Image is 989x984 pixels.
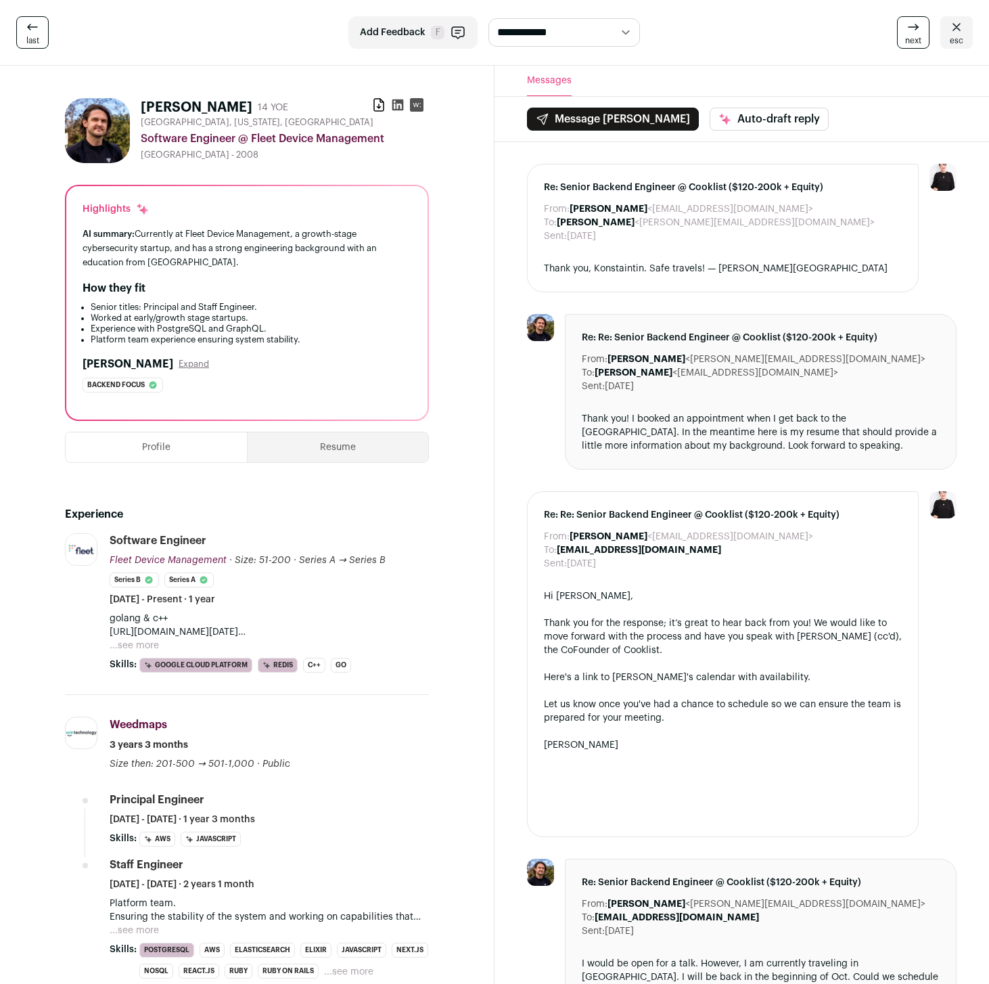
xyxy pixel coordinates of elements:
[300,943,331,958] li: Elixir
[929,491,957,518] img: 9240684-medium_jpg
[110,719,167,730] span: Weedmaps
[229,556,291,565] span: · Size: 51-200
[607,355,685,364] b: [PERSON_NAME]
[527,108,699,131] button: Message [PERSON_NAME]
[110,924,159,937] button: ...see more
[582,366,595,380] dt: To:
[544,229,567,243] dt: Sent:
[141,131,429,147] div: Software Engineer @ Fleet Device Management
[557,218,635,227] b: [PERSON_NAME]
[544,202,570,216] dt: From:
[324,965,373,979] button: ...see more
[258,658,298,673] li: Redis
[258,101,288,114] div: 14 YOE
[582,353,607,366] dt: From:
[595,913,759,922] b: [EMAIL_ADDRESS][DOMAIN_NAME]
[181,832,241,847] li: JavaScript
[110,759,254,769] span: Size then: 201-500 → 501-1,000
[91,323,411,334] li: Experience with PostgreSQL and GraphQL.
[905,35,921,46] span: next
[83,280,145,296] h2: How they fit
[110,857,183,872] div: Staff Engineer
[929,164,957,191] img: 9240684-medium_jpg
[544,557,567,571] dt: Sent:
[582,876,940,889] span: Re: Senior Backend Engineer @ Cooklist ($120-200k + Equity)
[567,229,596,243] dd: [DATE]
[110,792,204,807] div: Principal Engineer
[544,617,902,657] div: Thank you for the response; it’s great to hear back from you! We would like to move forward with ...
[557,216,875,229] dd: <[PERSON_NAME][EMAIL_ADDRESS][DOMAIN_NAME]>
[544,181,902,194] span: Re: Senior Backend Engineer @ Cooklist ($120-200k + Equity)
[544,508,902,522] span: Re: Re: Senior Backend Engineer @ Cooklist ($120-200k + Equity)
[139,658,252,673] li: Google Cloud Platform
[570,530,813,543] dd: <[EMAIL_ADDRESS][DOMAIN_NAME]>
[607,899,685,909] b: [PERSON_NAME]
[91,334,411,345] li: Platform team experience ensuring system stability.
[179,964,219,979] li: React.js
[595,368,672,378] b: [PERSON_NAME]
[299,556,386,565] span: Series A → Series B
[257,757,260,771] span: ·
[544,543,557,557] dt: To:
[360,26,425,39] span: Add Feedback
[110,943,137,956] span: Skills:
[26,35,39,46] span: last
[110,813,255,826] span: [DATE] - [DATE] · 1 year 3 months
[110,897,429,924] p: Platform team. Ensuring the stability of the system and working on capabilities that enable featu...
[544,530,570,543] dt: From:
[110,573,159,587] li: Series B
[110,878,254,891] span: [DATE] - [DATE] · 2 years 1 month
[65,506,429,522] h2: Experience
[348,16,478,49] button: Add Feedback F
[303,658,325,673] li: C++
[258,964,319,979] li: Ruby on Rails
[141,150,429,160] div: [GEOGRAPHIC_DATA] - 2008
[582,911,595,924] dt: To:
[527,66,572,96] button: Messages
[110,593,215,606] span: [DATE] - Present · 1 year
[83,227,411,269] div: Currently at Fleet Device Management, a growth-stage cybersecurity startup, and has a strong engi...
[91,313,411,323] li: Worked at early/growth stage startups.
[139,832,175,847] li: AWS
[164,573,214,587] li: Series A
[582,412,940,453] div: Thank you! I booked an appointment when I get back to the [GEOGRAPHIC_DATA]. In the meantime here...
[544,673,810,682] a: Here's a link to [PERSON_NAME]'s calendar with availability.
[200,943,225,958] li: AWS
[110,639,159,652] button: ...see more
[110,738,188,752] span: 3 years 3 months
[392,943,428,958] li: Next.js
[570,532,647,541] b: [PERSON_NAME]
[570,202,813,216] dd: <[EMAIL_ADDRESS][DOMAIN_NAME]>
[110,658,137,671] span: Skills:
[605,380,634,393] dd: [DATE]
[527,859,554,886] img: 02059ec76f0eeb8f6dc26efa4a987fe5c4ca211e4b93f657b6bc553a858138f1
[141,98,252,117] h1: [PERSON_NAME]
[230,943,295,958] li: Elasticsearch
[431,26,444,39] span: F
[83,202,149,216] div: Highlights
[110,612,429,639] p: golang & c++ [URL][DOMAIN_NAME][DATE] [URL][DOMAIN_NAME][DATE]
[897,16,929,49] a: next
[225,964,252,979] li: Ruby
[710,108,829,131] button: Auto-draft reply
[582,380,605,393] dt: Sent:
[337,943,386,958] li: JavaScript
[544,262,902,275] div: Thank you, Konstaintin. Safe travels! — [PERSON_NAME][GEOGRAPHIC_DATA]
[527,314,554,341] img: 02059ec76f0eeb8f6dc26efa4a987fe5c4ca211e4b93f657b6bc553a858138f1
[582,924,605,938] dt: Sent:
[607,353,925,366] dd: <[PERSON_NAME][EMAIL_ADDRESS][DOMAIN_NAME]>
[83,356,173,372] h2: [PERSON_NAME]
[331,658,351,673] li: Go
[544,698,902,725] div: Let us know once you've had a chance to schedule so we can ensure the team is prepared for your m...
[582,897,607,911] dt: From:
[91,302,411,313] li: Senior titles: Principal and Staff Engineer.
[179,359,209,370] button: Expand
[110,556,227,565] span: Fleet Device Management
[950,35,963,46] span: esc
[582,331,940,344] span: Re: Re: Senior Backend Engineer @ Cooklist ($120-200k + Equity)
[66,432,247,462] button: Profile
[570,204,647,214] b: [PERSON_NAME]
[248,432,428,462] button: Resume
[110,832,137,845] span: Skills:
[607,897,925,911] dd: <[PERSON_NAME][EMAIL_ADDRESS][DOMAIN_NAME]>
